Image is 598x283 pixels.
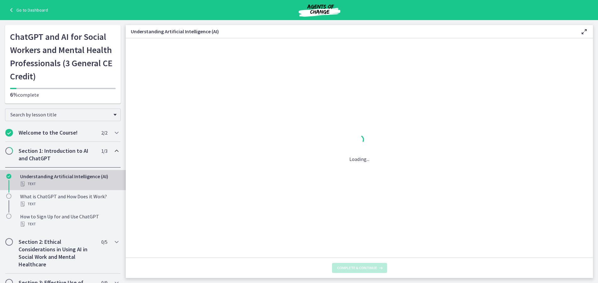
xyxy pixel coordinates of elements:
[337,265,377,270] span: Complete & continue
[10,30,116,83] h1: ChatGPT and AI for Social Workers and Mental Health Professionals (3 General CE Credit)
[101,238,107,246] span: 0 / 5
[10,91,18,98] span: 6%
[5,109,121,121] div: Search by lesson title
[20,200,118,208] div: Text
[101,147,107,155] span: 1 / 3
[349,133,369,148] div: 1
[332,263,387,273] button: Complete & continue
[19,238,95,268] h2: Section 2: Ethical Considerations in Using AI in Social Work and Mental Healthcare
[20,180,118,188] div: Text
[349,155,369,163] p: Loading...
[8,6,48,14] a: Go to Dashboard
[131,28,570,35] h3: Understanding Artificial Intelligence (AI)
[19,147,95,162] h2: Section 1: Introduction to AI and ChatGPT
[20,213,118,228] div: How to Sign Up for and Use ChatGPT
[20,193,118,208] div: What is ChatGPT and How Does it Work?
[20,173,118,188] div: Understanding Artificial Intelligence (AI)
[10,91,116,99] p: complete
[20,220,118,228] div: Text
[282,3,357,18] img: Agents of Change
[10,111,110,118] span: Search by lesson title
[101,129,107,136] span: 2 / 2
[5,129,13,136] i: Completed
[6,174,11,179] i: Completed
[19,129,95,136] h2: Welcome to the Course!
